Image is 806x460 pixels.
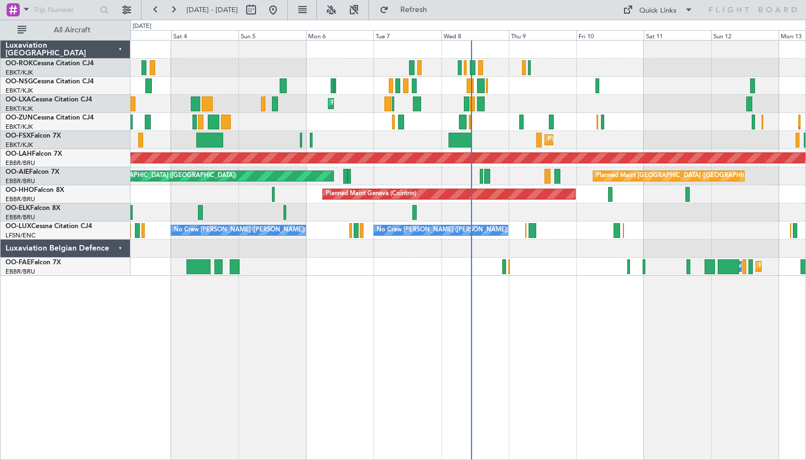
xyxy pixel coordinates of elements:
span: OO-LXA [5,96,31,103]
input: Trip Number [33,2,97,18]
a: EBKT/KJK [5,123,33,131]
div: Fri 3 [104,30,171,40]
a: EBBR/BRU [5,159,35,167]
a: EBBR/BRU [5,195,35,203]
span: Refresh [391,6,437,14]
a: OO-ZUNCessna Citation CJ4 [5,115,94,121]
a: OO-LXACessna Citation CJ4 [5,96,92,103]
span: All Aircraft [29,26,116,34]
span: OO-LAH [5,151,32,157]
span: OO-FSX [5,133,31,139]
span: OO-AIE [5,169,29,175]
div: Sun 12 [711,30,779,40]
span: OO-ZUN [5,115,33,121]
button: Refresh [374,1,440,19]
a: OO-HHOFalcon 8X [5,187,64,194]
button: Quick Links [617,1,699,19]
a: EBBR/BRU [5,213,35,222]
div: Wed 8 [441,30,509,40]
a: OO-FSXFalcon 7X [5,133,61,139]
div: Sun 5 [239,30,306,40]
button: All Aircraft [12,21,119,39]
span: OO-FAE [5,259,31,266]
a: EBKT/KJK [5,87,33,95]
div: No Crew [PERSON_NAME] ([PERSON_NAME]) [377,222,508,238]
a: EBBR/BRU [5,177,35,185]
div: Sat 11 [644,30,711,40]
div: Quick Links [639,5,677,16]
div: Tue 7 [373,30,441,40]
a: LFSN/ENC [5,231,36,240]
a: OO-ROKCessna Citation CJ4 [5,60,94,67]
a: OO-LAHFalcon 7X [5,151,62,157]
div: Thu 9 [509,30,576,40]
div: Mon 6 [306,30,373,40]
a: EBKT/KJK [5,141,33,149]
span: OO-LUX [5,223,31,230]
div: No Crew [PERSON_NAME] ([PERSON_NAME]) [174,222,305,238]
span: OO-NSG [5,78,33,85]
div: Fri 10 [576,30,644,40]
a: EBBR/BRU [5,268,35,276]
span: [DATE] - [DATE] [186,5,238,15]
span: OO-ROK [5,60,33,67]
span: OO-ELK [5,205,30,212]
a: OO-AIEFalcon 7X [5,169,59,175]
a: EBKT/KJK [5,105,33,113]
a: OO-ELKFalcon 8X [5,205,60,212]
div: Planned Maint Geneva (Cointrin) [326,186,416,202]
div: Unplanned Maint [GEOGRAPHIC_DATA] ([GEOGRAPHIC_DATA]) [56,168,236,184]
div: [DATE] [133,22,151,31]
span: OO-HHO [5,187,34,194]
a: EBKT/KJK [5,69,33,77]
a: OO-LUXCessna Citation CJ4 [5,223,92,230]
div: Planned Maint [GEOGRAPHIC_DATA] ([GEOGRAPHIC_DATA]) [596,168,769,184]
a: OO-NSGCessna Citation CJ4 [5,78,94,85]
div: Sat 4 [171,30,239,40]
div: Planned Maint Kortrijk-[GEOGRAPHIC_DATA] [548,132,676,148]
a: OO-FAEFalcon 7X [5,259,61,266]
div: Planned Maint Kortrijk-[GEOGRAPHIC_DATA] [331,95,459,112]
